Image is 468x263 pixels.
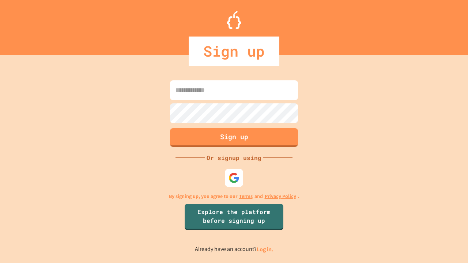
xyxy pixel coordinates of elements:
[185,204,283,230] a: Explore the platform before signing up
[437,234,461,256] iframe: chat widget
[229,172,239,183] img: google-icon.svg
[205,153,263,162] div: Or signup using
[169,193,299,200] p: By signing up, you agree to our and .
[189,37,279,66] div: Sign up
[257,245,273,253] a: Log in.
[239,193,253,200] a: Terms
[407,202,461,233] iframe: chat widget
[227,11,241,29] img: Logo.svg
[265,193,296,200] a: Privacy Policy
[170,128,298,147] button: Sign up
[195,245,273,254] p: Already have an account?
